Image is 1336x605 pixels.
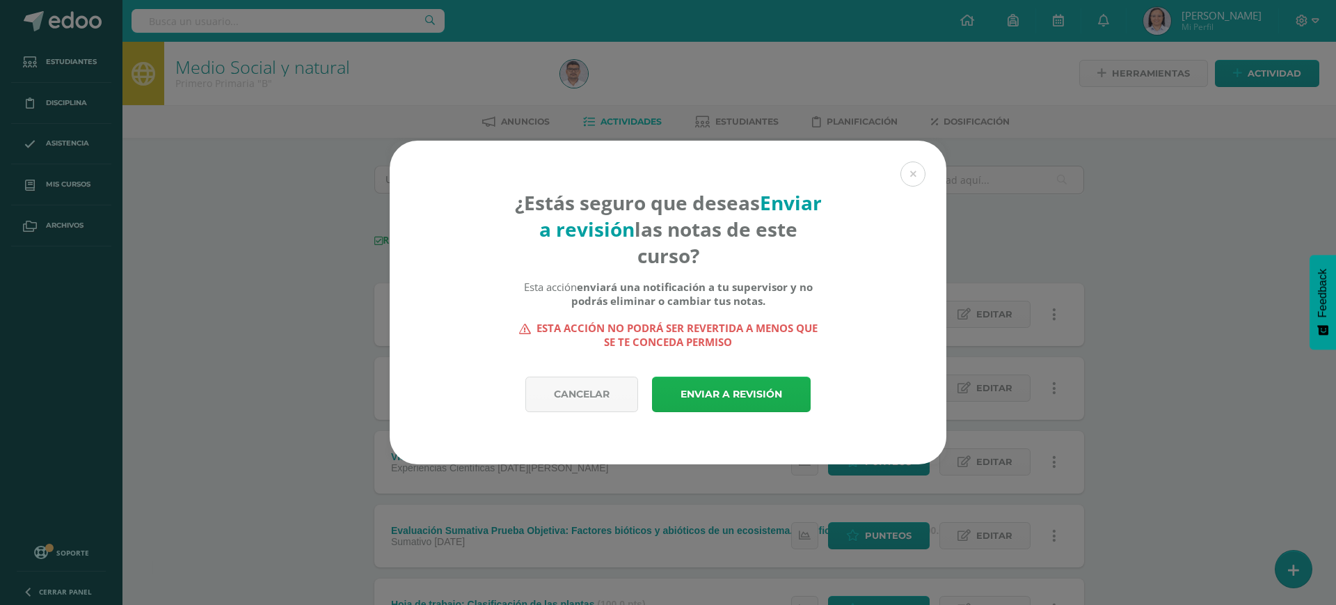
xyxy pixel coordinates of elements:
a: Enviar a revisión [652,377,811,412]
strong: Esta acción no podrá ser revertida a menos que se te conceda permiso [514,321,822,349]
b: enviará una notificación a tu supervisor y no podrás eliminar o cambiar tus notas. [571,280,813,308]
button: Close (Esc) [900,162,925,187]
button: Feedback - Mostrar encuesta [1310,255,1336,349]
a: Cancelar [525,377,638,412]
h4: ¿Estás seguro que deseas las notas de este curso? [514,189,822,269]
div: Esta acción [514,280,822,308]
strong: Enviar a revisión [539,189,822,242]
span: Feedback [1317,269,1329,317]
